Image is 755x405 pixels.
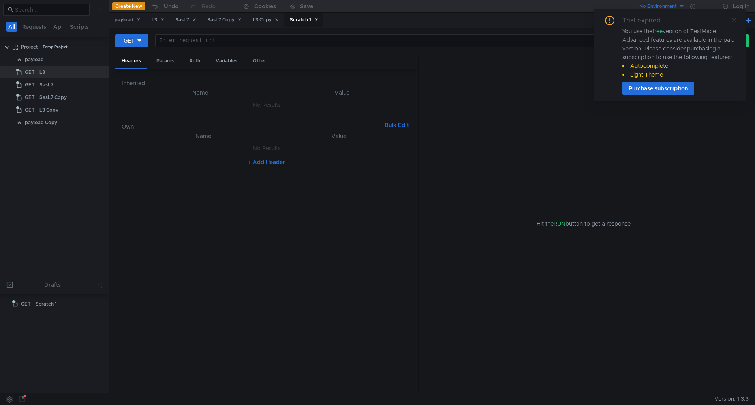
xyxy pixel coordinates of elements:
[145,0,184,12] button: Undo
[43,41,68,53] div: Temp Project
[15,6,85,14] input: Search...
[112,2,145,10] button: Create New
[164,2,178,11] div: Undo
[183,54,207,68] div: Auth
[175,16,196,24] div: SasL7
[152,16,164,24] div: L3
[207,16,242,24] div: SasL7 Copy
[25,54,44,65] div: payload
[36,298,57,310] div: Scratch 1
[253,101,281,108] nz-embed-empty: No Results
[202,2,216,11] div: Redo
[639,3,677,10] div: No Environment
[39,104,58,116] div: L3 Copy
[622,16,670,25] div: Trial expired
[381,120,412,130] button: Bulk Edit
[537,219,631,228] span: Hit the button to get a response
[39,91,67,103] div: SasL7 Copy
[21,41,38,53] div: Project
[254,2,276,11] div: Cookies
[622,62,736,70] li: Autocomplete
[39,66,45,78] div: L3
[733,2,749,11] div: Log In
[115,54,147,69] div: Headers
[245,157,288,167] button: + Add Header
[25,104,35,116] span: GET
[122,122,381,131] h6: Own
[253,145,281,152] nz-embed-empty: No Results
[128,88,272,97] th: Name
[115,16,141,24] div: payload
[124,36,135,45] div: GET
[209,54,244,68] div: Variables
[44,280,61,289] div: Drafts
[25,66,35,78] span: GET
[714,393,749,405] span: Version: 1.3.3
[622,82,694,95] button: Purchase subscription
[68,22,91,32] button: Scripts
[652,28,663,35] span: free
[184,0,221,12] button: Redo
[272,88,412,97] th: Value
[134,131,272,141] th: Name
[554,220,565,227] span: RUN
[25,91,35,103] span: GET
[51,22,65,32] button: Api
[246,54,272,68] div: Other
[20,22,49,32] button: Requests
[21,298,31,310] span: GET
[115,34,148,47] button: GET
[39,79,53,91] div: SasL7
[150,54,180,68] div: Params
[622,27,736,79] div: You use the version of TestMace. Advanced features are available in the paid version. Please cons...
[622,70,736,79] li: Light Theme
[122,78,412,88] h6: Inherited
[290,16,318,24] div: Scratch 1
[253,16,279,24] div: L3 Copy
[25,79,35,91] span: GET
[272,131,405,141] th: Value
[300,4,313,9] div: Save
[25,117,57,129] div: payload Copy
[6,22,17,32] button: All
